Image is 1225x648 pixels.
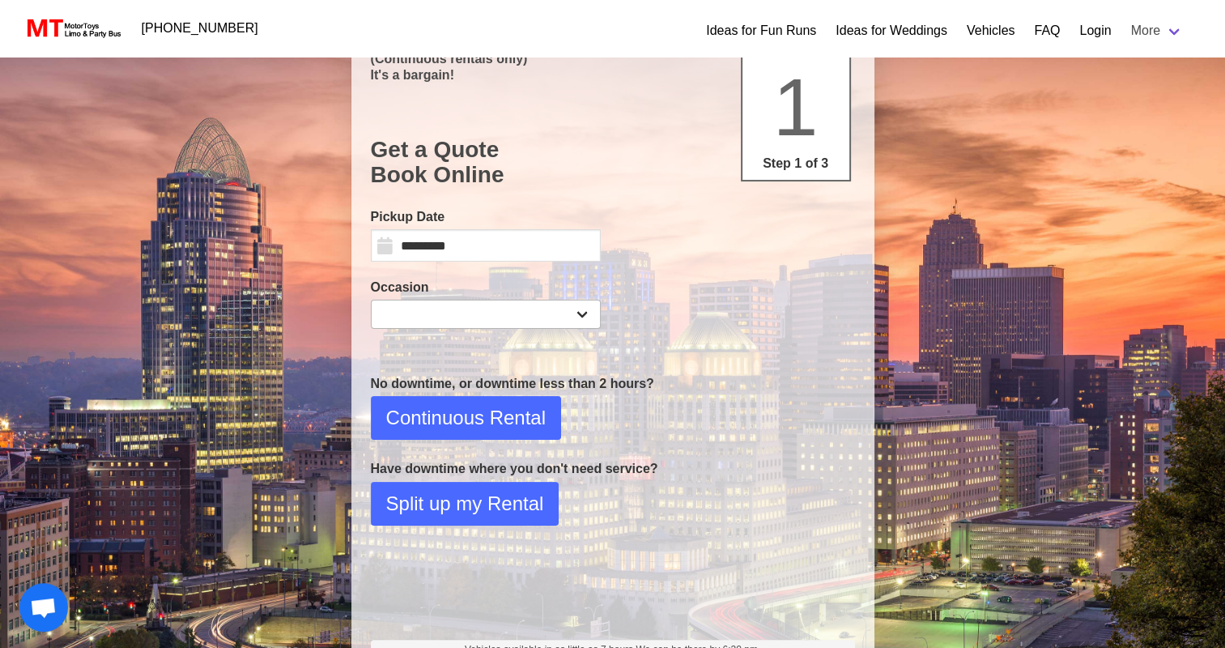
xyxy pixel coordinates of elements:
a: Ideas for Weddings [836,21,947,40]
a: FAQ [1034,21,1060,40]
p: It's a bargain! [371,67,855,83]
h1: Get a Quote Book Online [371,137,855,188]
span: Split up my Rental [386,489,544,518]
button: Continuous Rental [371,396,561,440]
button: Split up my Rental [371,482,559,526]
p: Step 1 of 3 [749,154,843,173]
span: 1 [773,62,819,152]
a: Open chat [19,583,68,632]
a: [PHONE_NUMBER] [132,12,268,45]
img: MotorToys Logo [23,17,122,40]
p: No downtime, or downtime less than 2 hours? [371,374,855,394]
p: Have downtime where you don't need service? [371,459,855,479]
a: Ideas for Fun Runs [706,21,816,40]
a: Login [1079,21,1111,40]
label: Occasion [371,278,601,297]
a: Vehicles [967,21,1015,40]
span: Continuous Rental [386,403,546,433]
p: (Continuous rentals only) [371,51,855,66]
label: Pickup Date [371,207,601,227]
a: More [1121,15,1193,47]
